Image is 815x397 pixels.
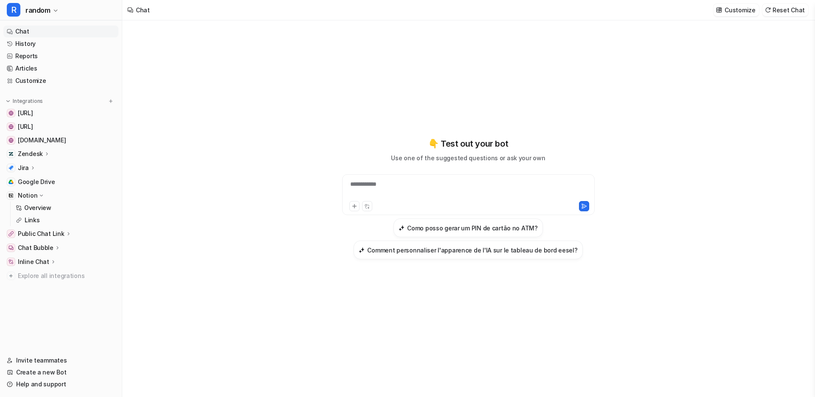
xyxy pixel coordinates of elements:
img: Zendesk [8,151,14,156]
a: Reports [3,50,118,62]
p: Notion [18,191,37,200]
p: 👇 Test out your bot [428,137,508,150]
img: docs.eesel.ai [8,124,14,129]
a: Overview [12,202,118,214]
h3: Comment personnaliser l'apparence de l'IA sur le tableau de bord eesel? [367,246,577,255]
p: Zendesk [18,150,43,158]
img: customize [716,7,722,13]
a: Links [12,214,118,226]
a: www.evobike.se[DOMAIN_NAME] [3,134,118,146]
button: Integrations [3,97,45,105]
a: www.eesel.ai[URL] [3,107,118,119]
h3: Como posso gerar um PIN de cartão no ATM? [407,224,538,233]
img: Comment personnaliser l'apparence de l'IA sur le tableau de bord eesel? [359,247,365,253]
p: Chat Bubble [18,244,53,252]
a: Create a new Bot [3,366,118,378]
img: menu_add.svg [108,98,114,104]
span: R [7,3,20,17]
a: docs.eesel.ai[URL] [3,121,118,133]
a: Customize [3,75,118,87]
a: History [3,38,118,50]
img: Inline Chat [8,259,14,264]
img: reset [765,7,771,13]
a: Articles [3,62,118,74]
a: Google DriveGoogle Drive [3,176,118,188]
button: Comment personnaliser l'apparence de l'IA sur le tableau de bord eesel?Comment personnaliser l'ap... [354,241,582,259]
button: Customize [714,4,759,16]
img: Public Chat Link [8,231,14,236]
p: Public Chat Link [18,230,65,238]
a: Explore all integrations [3,270,118,282]
img: Google Drive [8,179,14,184]
img: explore all integrations [7,272,15,280]
a: Help and support [3,378,118,390]
p: Use one of the suggested questions or ask your own [391,153,545,162]
p: Overview [24,204,51,212]
img: Jira [8,165,14,170]
span: Explore all integrations [18,269,115,283]
p: Jira [18,164,29,172]
img: www.evobike.se [8,138,14,143]
span: [URL] [18,109,33,117]
p: Inline Chat [18,258,49,266]
p: Customize [725,6,755,14]
p: Integrations [13,98,43,105]
p: Links [25,216,40,224]
img: Como posso gerar um PIN de cartão no ATM? [399,225,405,231]
a: Invite teammates [3,354,118,366]
span: [DOMAIN_NAME] [18,136,66,145]
img: expand menu [5,98,11,104]
a: Chat [3,26,118,37]
img: Chat Bubble [8,245,14,250]
img: www.eesel.ai [8,111,14,116]
button: Como posso gerar um PIN de cartão no ATM?Como posso gerar um PIN de cartão no ATM? [393,218,543,237]
span: random [25,4,51,16]
span: Google Drive [18,178,55,186]
img: Notion [8,193,14,198]
div: Chat [136,6,150,14]
span: [URL] [18,122,33,131]
button: Reset Chat [762,4,808,16]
